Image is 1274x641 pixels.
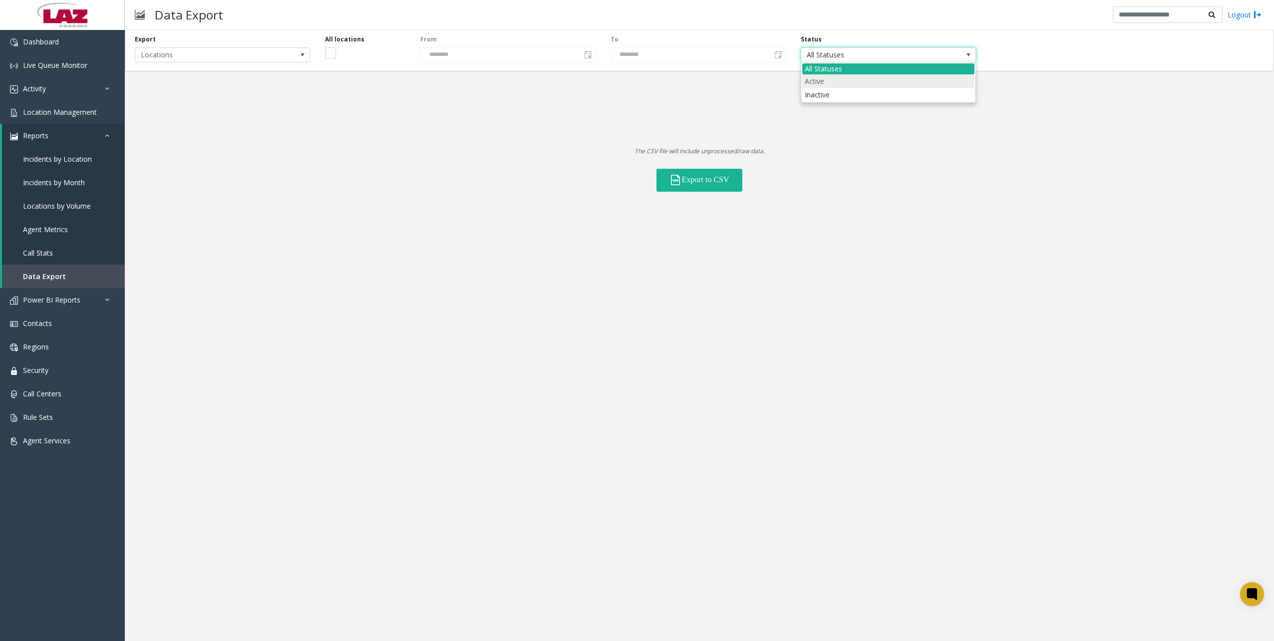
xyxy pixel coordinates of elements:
span: Toggle calendar [771,48,785,62]
img: 'icon' [10,320,18,328]
span: Regions [23,342,49,351]
img: 'icon' [10,38,18,46]
span: Incidents by Month [23,178,85,187]
img: 'icon' [10,85,18,93]
img: 'icon' [10,390,18,398]
span: Toggle calendar [581,48,595,62]
li: Inactive [802,88,974,101]
img: 'icon' [10,297,18,305]
img: 'icon' [10,367,18,375]
span: Call Stats [23,248,53,258]
span: Rule Sets [23,412,53,422]
img: pageIcon [135,2,145,27]
a: Agent Metrics [2,218,125,241]
label: All locations [325,35,405,44]
span: Locations [135,48,275,62]
label: Status [801,35,822,44]
img: 'icon' [10,414,18,422]
span: Location Management [23,107,97,117]
h3: Data Export [150,2,228,27]
p: The CSV file will include unprocessed/raw data. [125,146,1274,156]
img: 'icon' [10,62,18,70]
span: Dashboard [23,37,59,46]
span: Power BI Reports [23,295,80,305]
span: Security [23,365,48,375]
a: Incidents by Month [2,171,125,194]
img: logout [1254,9,1262,20]
a: Incidents by Location [2,147,125,171]
a: Locations by Volume [2,194,125,218]
img: 'icon' [10,343,18,351]
span: Contacts [23,319,52,328]
a: Data Export [2,265,125,288]
label: To [611,35,619,44]
a: Call Stats [2,241,125,265]
button: Export to CSV [656,169,742,192]
span: Data Export [23,272,66,281]
span: Reports [23,131,48,140]
span: Call Centers [23,389,61,398]
span: Live Queue Monitor [23,60,87,70]
span: Activity [23,84,46,93]
li: Active [802,74,974,88]
div: All Statuses [802,63,974,74]
span: Incidents by Location [23,154,92,164]
span: Locations by Volume [23,201,91,211]
a: Logout [1228,9,1262,20]
img: 'icon' [10,109,18,117]
span: Agent Services [23,436,70,445]
a: Reports [2,124,125,147]
img: 'icon' [10,132,18,140]
span: Agent Metrics [23,225,68,234]
span: All Statuses [801,48,941,62]
label: From [420,35,437,44]
label: Export [135,35,156,44]
img: 'icon' [10,437,18,445]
